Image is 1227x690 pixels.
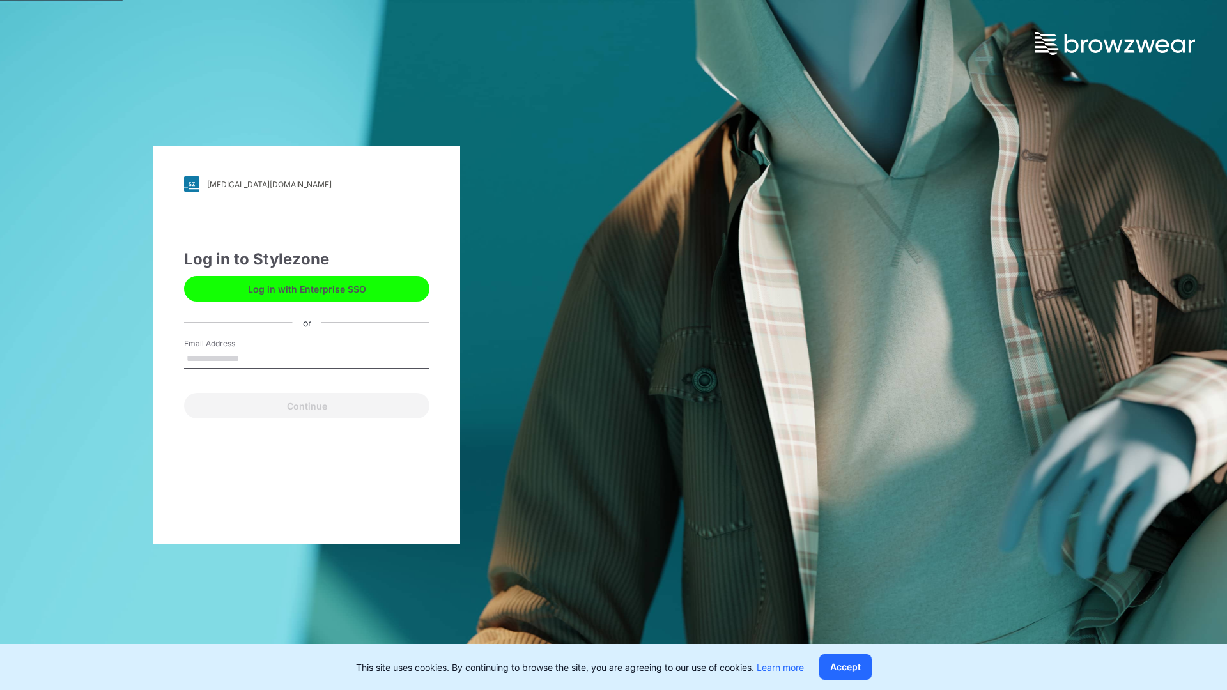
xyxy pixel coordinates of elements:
[1035,32,1195,55] img: browzwear-logo.73288ffb.svg
[184,176,199,192] img: svg+xml;base64,PHN2ZyB3aWR0aD0iMjgiIGhlaWdodD0iMjgiIHZpZXdCb3g9IjAgMCAyOCAyOCIgZmlsbD0ibm9uZSIgeG...
[184,276,429,302] button: Log in with Enterprise SSO
[293,316,321,329] div: or
[207,180,332,189] div: [MEDICAL_DATA][DOMAIN_NAME]
[184,338,274,349] label: Email Address
[184,248,429,271] div: Log in to Stylezone
[184,176,429,192] a: [MEDICAL_DATA][DOMAIN_NAME]
[356,661,804,674] p: This site uses cookies. By continuing to browse the site, you are agreeing to our use of cookies.
[757,662,804,673] a: Learn more
[819,654,872,680] button: Accept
